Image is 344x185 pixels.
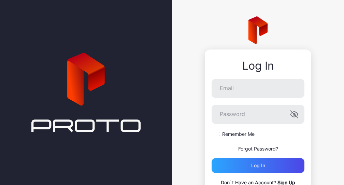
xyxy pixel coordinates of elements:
[238,146,278,152] a: Forgot Password?
[212,60,304,72] div: Log In
[222,131,255,138] label: Remember Me
[290,110,298,118] button: Password
[212,158,304,173] button: Log in
[212,105,304,124] input: Password
[212,79,304,98] input: Email
[251,163,265,168] div: Log in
